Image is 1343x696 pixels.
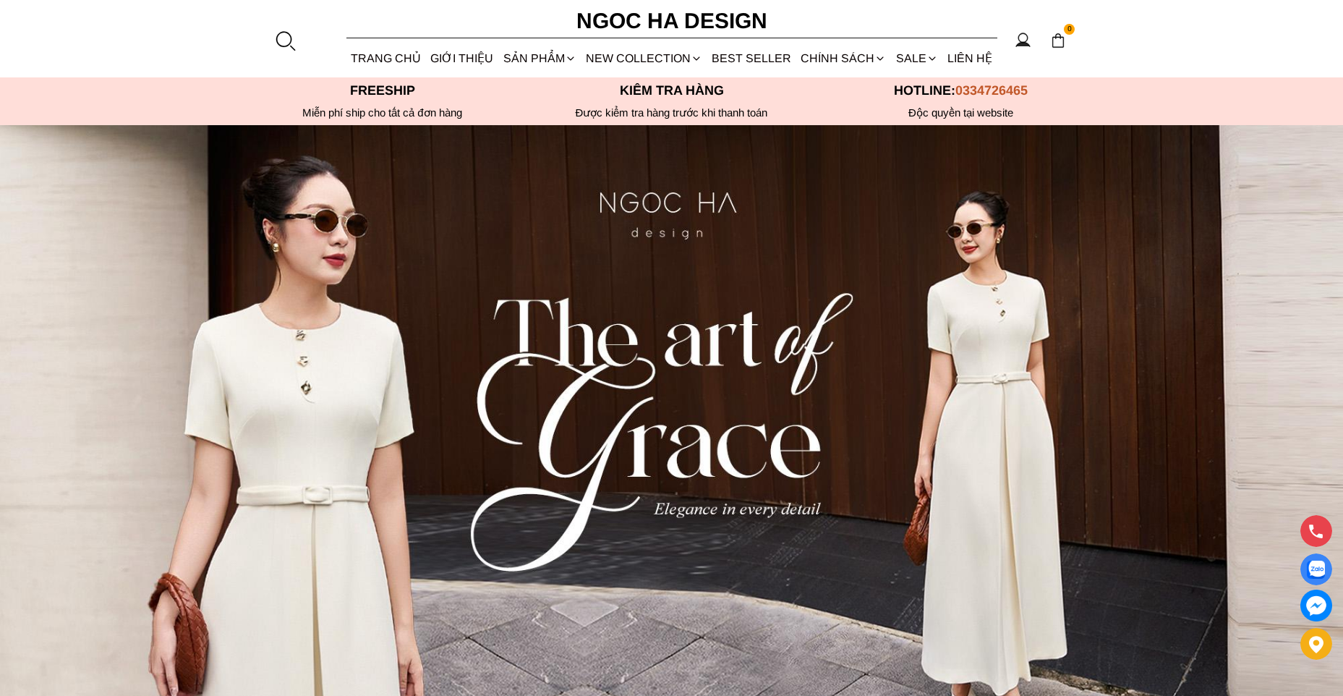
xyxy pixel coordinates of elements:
p: Freeship [238,83,527,98]
a: LIÊN HỆ [942,39,997,77]
p: Hotline: [817,83,1106,98]
span: 0 [1064,24,1075,35]
a: NEW COLLECTION [581,39,707,77]
a: TRANG CHỦ [346,39,426,77]
a: GIỚI THIỆU [426,39,498,77]
div: SẢN PHẨM [498,39,581,77]
div: Chính sách [796,39,891,77]
span: 0334726465 [955,83,1028,98]
a: BEST SELLER [707,39,796,77]
a: SALE [891,39,942,77]
p: Được kiểm tra hàng trước khi thanh toán [527,106,817,119]
img: Display image [1307,561,1325,579]
a: messenger [1300,590,1332,621]
h6: Độc quyền tại website [817,106,1106,119]
img: img-CART-ICON-ksit0nf1 [1050,33,1066,48]
div: Miễn phí ship cho tất cả đơn hàng [238,106,527,119]
a: Display image [1300,553,1332,585]
a: Ngoc Ha Design [563,4,780,38]
font: Kiểm tra hàng [620,83,724,98]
